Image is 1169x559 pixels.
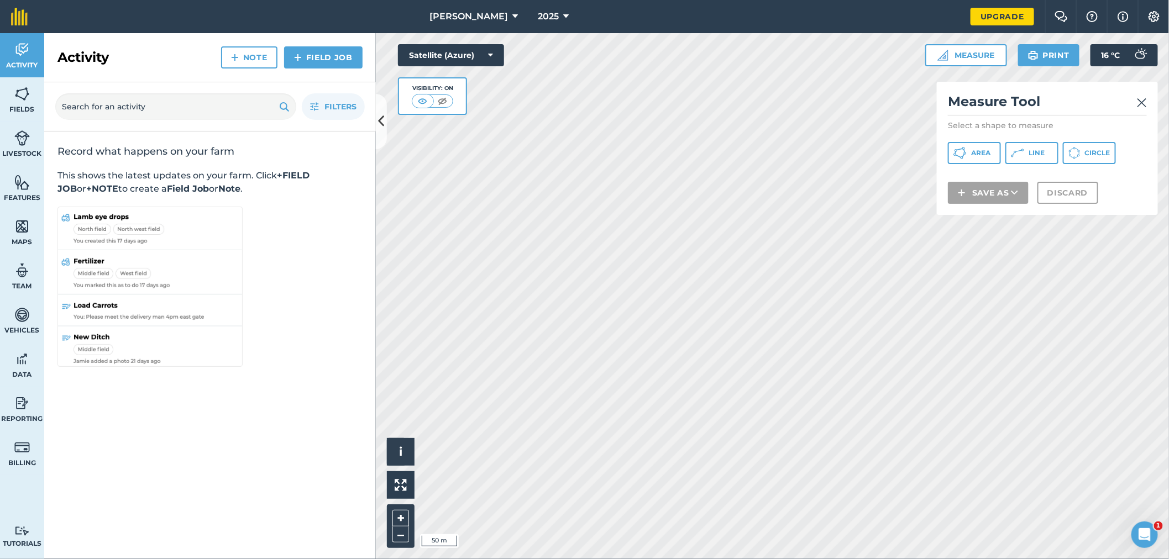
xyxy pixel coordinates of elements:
button: i [387,438,415,466]
span: Circle [1085,149,1110,157]
img: svg+xml;base64,PD94bWwgdmVyc2lvbj0iMS4wIiBlbmNvZGluZz0idXRmLTgiPz4KPCEtLSBHZW5lcmF0b3I6IEFkb2JlIE... [14,130,30,146]
button: Area [948,142,1001,164]
p: Select a shape to measure [948,120,1147,131]
button: Print [1018,44,1080,66]
img: A cog icon [1147,11,1161,22]
a: Upgrade [971,8,1034,25]
img: Four arrows, one pointing top left, one top right, one bottom right and the last bottom left [395,479,407,491]
h2: Record what happens on your farm [57,145,363,158]
img: Two speech bubbles overlapping with the left bubble in the forefront [1055,11,1068,22]
img: fieldmargin Logo [11,8,28,25]
span: 2025 [538,10,559,23]
strong: Field Job [167,183,209,194]
img: Ruler icon [937,50,948,61]
img: svg+xml;base64,PHN2ZyB4bWxucz0iaHR0cDovL3d3dy53My5vcmcvMjAwMC9zdmciIHdpZHRoPSIxNCIgaGVpZ2h0PSIyNC... [231,51,239,64]
h2: Activity [57,49,109,66]
button: Line [1005,142,1058,164]
button: + [392,510,409,526]
img: svg+xml;base64,PHN2ZyB4bWxucz0iaHR0cDovL3d3dy53My5vcmcvMjAwMC9zdmciIHdpZHRoPSIxOSIgaGVpZ2h0PSIyNC... [1028,49,1039,62]
img: svg+xml;base64,PD94bWwgdmVyc2lvbj0iMS4wIiBlbmNvZGluZz0idXRmLTgiPz4KPCEtLSBHZW5lcmF0b3I6IEFkb2JlIE... [14,439,30,456]
span: Area [971,149,990,157]
img: svg+xml;base64,PD94bWwgdmVyc2lvbj0iMS4wIiBlbmNvZGluZz0idXRmLTgiPz4KPCEtLSBHZW5lcmF0b3I6IEFkb2JlIE... [14,526,30,536]
img: svg+xml;base64,PHN2ZyB4bWxucz0iaHR0cDovL3d3dy53My5vcmcvMjAwMC9zdmciIHdpZHRoPSIxOSIgaGVpZ2h0PSIyNC... [279,100,290,113]
img: svg+xml;base64,PD94bWwgdmVyc2lvbj0iMS4wIiBlbmNvZGluZz0idXRmLTgiPz4KPCEtLSBHZW5lcmF0b3I6IEFkb2JlIE... [14,395,30,412]
a: Note [221,46,277,68]
img: svg+xml;base64,PD94bWwgdmVyc2lvbj0iMS4wIiBlbmNvZGluZz0idXRmLTgiPz4KPCEtLSBHZW5lcmF0b3I6IEFkb2JlIE... [14,41,30,58]
img: svg+xml;base64,PHN2ZyB4bWxucz0iaHR0cDovL3d3dy53My5vcmcvMjAwMC9zdmciIHdpZHRoPSI1NiIgaGVpZ2h0PSI2MC... [14,86,30,102]
img: svg+xml;base64,PHN2ZyB4bWxucz0iaHR0cDovL3d3dy53My5vcmcvMjAwMC9zdmciIHdpZHRoPSIxNCIgaGVpZ2h0PSIyNC... [958,186,966,199]
button: 16 °C [1091,44,1158,66]
span: i [399,445,402,458]
strong: Note [218,183,240,194]
button: Filters [302,93,365,120]
img: svg+xml;base64,PHN2ZyB4bWxucz0iaHR0cDovL3d3dy53My5vcmcvMjAwMC9zdmciIHdpZHRoPSI1MCIgaGVpZ2h0PSI0MC... [436,96,449,107]
button: Measure [925,44,1007,66]
a: Field Job [284,46,363,68]
button: Save as [948,182,1029,204]
img: svg+xml;base64,PD94bWwgdmVyc2lvbj0iMS4wIiBlbmNvZGluZz0idXRmLTgiPz4KPCEtLSBHZW5lcmF0b3I6IEFkb2JlIE... [14,262,30,279]
span: 1 [1154,521,1163,530]
img: svg+xml;base64,PHN2ZyB4bWxucz0iaHR0cDovL3d3dy53My5vcmcvMjAwMC9zdmciIHdpZHRoPSIyMiIgaGVpZ2h0PSIzMC... [1137,96,1147,109]
img: svg+xml;base64,PD94bWwgdmVyc2lvbj0iMS4wIiBlbmNvZGluZz0idXRmLTgiPz4KPCEtLSBHZW5lcmF0b3I6IEFkb2JlIE... [1129,44,1151,66]
img: svg+xml;base64,PD94bWwgdmVyc2lvbj0iMS4wIiBlbmNvZGluZz0idXRmLTgiPz4KPCEtLSBHZW5lcmF0b3I6IEFkb2JlIE... [14,351,30,367]
img: svg+xml;base64,PHN2ZyB4bWxucz0iaHR0cDovL3d3dy53My5vcmcvMjAwMC9zdmciIHdpZHRoPSIxNCIgaGVpZ2h0PSIyNC... [294,51,302,64]
img: svg+xml;base64,PD94bWwgdmVyc2lvbj0iMS4wIiBlbmNvZGluZz0idXRmLTgiPz4KPCEtLSBHZW5lcmF0b3I6IEFkb2JlIE... [14,307,30,323]
h2: Measure Tool [948,93,1147,115]
button: Circle [1063,142,1116,164]
iframe: Intercom live chat [1131,521,1158,548]
button: Discard [1037,182,1098,204]
img: svg+xml;base64,PHN2ZyB4bWxucz0iaHR0cDovL3d3dy53My5vcmcvMjAwMC9zdmciIHdpZHRoPSI1MCIgaGVpZ2h0PSI0MC... [416,96,429,107]
span: 16 ° C [1102,44,1120,66]
button: – [392,526,409,542]
strong: +NOTE [86,183,118,194]
img: A question mark icon [1086,11,1099,22]
button: Satellite (Azure) [398,44,504,66]
img: svg+xml;base64,PHN2ZyB4bWxucz0iaHR0cDovL3d3dy53My5vcmcvMjAwMC9zdmciIHdpZHRoPSIxNyIgaGVpZ2h0PSIxNy... [1118,10,1129,23]
span: Filters [324,101,357,113]
input: Search for an activity [55,93,296,120]
img: svg+xml;base64,PHN2ZyB4bWxucz0iaHR0cDovL3d3dy53My5vcmcvMjAwMC9zdmciIHdpZHRoPSI1NiIgaGVpZ2h0PSI2MC... [14,174,30,191]
img: svg+xml;base64,PHN2ZyB4bWxucz0iaHR0cDovL3d3dy53My5vcmcvMjAwMC9zdmciIHdpZHRoPSI1NiIgaGVpZ2h0PSI2MC... [14,218,30,235]
span: Line [1029,149,1045,157]
div: Visibility: On [412,84,454,93]
span: [PERSON_NAME] [429,10,508,23]
p: This shows the latest updates on your farm. Click or to create a or . [57,169,363,196]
